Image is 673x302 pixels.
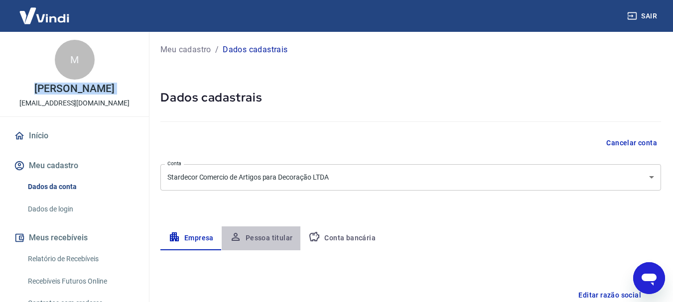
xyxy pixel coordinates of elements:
[12,0,77,31] img: Vindi
[633,262,665,294] iframe: Botão para abrir a janela de mensagens, conversa em andamento
[160,90,661,105] h5: Dados cadastrais
[24,271,137,292] a: Recebíveis Futuros Online
[625,7,661,25] button: Sair
[12,155,137,177] button: Meu cadastro
[215,44,219,56] p: /
[34,84,114,94] p: [PERSON_NAME]
[222,226,301,250] button: Pessoa titular
[223,44,287,56] p: Dados cadastrais
[55,40,95,80] div: M
[12,227,137,249] button: Meus recebíveis
[24,199,137,219] a: Dados de login
[160,44,211,56] a: Meu cadastro
[24,177,137,197] a: Dados da conta
[160,164,661,191] div: Stardecor Comercio de Artigos para Decoração LTDA
[19,98,130,108] p: [EMAIL_ADDRESS][DOMAIN_NAME]
[167,160,181,167] label: Conta
[300,226,384,250] button: Conta bancária
[602,134,661,152] button: Cancelar conta
[160,226,222,250] button: Empresa
[12,125,137,147] a: Início
[24,249,137,269] a: Relatório de Recebíveis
